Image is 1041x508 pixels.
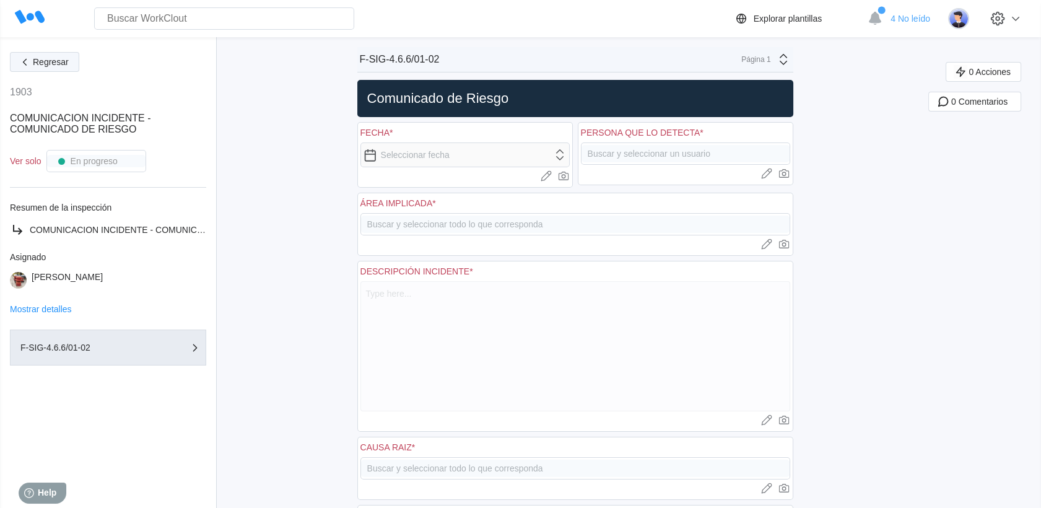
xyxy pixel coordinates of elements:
[33,58,69,66] span: Regresar
[10,52,79,72] button: Regresar
[360,54,440,65] div: F-SIG-4.6.6/01-02
[754,14,822,24] div: Explorar plantillas
[94,7,354,30] input: Buscar WorkClout
[10,156,41,166] div: Ver solo
[928,92,1021,112] button: 0 Comentarios
[734,11,862,26] a: Explorar plantillas
[360,442,416,452] div: CAUSA RAIZ
[740,55,771,64] div: Página 1
[951,97,1008,106] span: 0 Comentarios
[10,272,27,289] img: 1649784479546.jpg
[360,266,473,276] div: DESCRIPCIÓN INCIDENTE
[10,203,206,212] div: Resumen de la inspección
[946,62,1021,82] button: 0 Acciones
[362,90,788,107] h2: Comunicado de Riesgo
[360,198,436,208] div: ÁREA IMPLICADA
[20,343,144,352] div: F-SIG-4.6.6/01-02
[10,113,151,134] span: COMUNICACION INCIDENTE - COMUNICADO DE RIESGO
[10,87,32,98] div: 1903
[10,252,206,262] div: Asignado
[891,14,930,24] span: 4 No leído
[948,8,969,29] img: user-5.png
[30,225,266,235] span: COMUNICACION INCIDENTE - COMUNICADO DE RIESGO
[360,128,393,138] div: FECHA
[969,68,1011,76] span: 0 Acciones
[32,272,103,289] div: [PERSON_NAME]
[360,142,570,167] input: Seleccionar fecha
[10,305,72,313] button: Mostrar detalles
[10,222,206,237] a: COMUNICACION INCIDENTE - COMUNICADO DE RIESGO
[10,330,206,366] button: F-SIG-4.6.6/01-02
[581,128,703,138] div: PERSONA QUE LO DETECTA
